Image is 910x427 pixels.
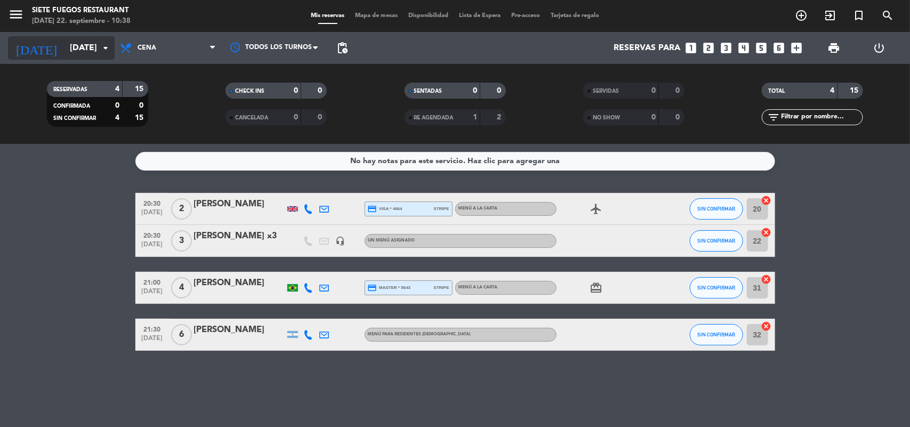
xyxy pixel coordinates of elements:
div: [DATE] 22. septiembre - 10:38 [32,16,131,27]
span: Cena [138,44,156,52]
i: looks_5 [755,41,769,55]
div: [PERSON_NAME] [194,197,285,211]
div: No hay notas para este servicio. Haz clic para agregar una [350,155,560,167]
span: Menú a la carta [458,285,498,289]
strong: 4 [115,114,119,122]
span: 6 [171,324,192,345]
i: arrow_drop_down [99,42,112,54]
span: Mapa de mesas [350,13,403,19]
i: looks_one [684,41,698,55]
span: Menú a la carta [458,206,498,211]
span: stripe [434,205,449,212]
span: print [827,42,840,54]
span: SIN CONFIRMAR [697,206,735,212]
i: cancel [761,321,772,332]
i: card_giftcard [590,281,603,294]
strong: 15 [135,114,146,122]
span: 21:30 [139,323,166,335]
span: SIN CONFIRMAR [53,116,96,121]
i: airplanemode_active [590,203,603,215]
strong: 0 [473,87,477,94]
span: 4 [171,277,192,299]
strong: 0 [651,87,656,94]
span: [DATE] [139,241,166,253]
strong: 0 [318,114,325,121]
i: filter_list [767,111,780,124]
i: looks_3 [720,41,734,55]
i: add_circle_outline [795,9,808,22]
strong: 0 [497,87,503,94]
span: Mis reservas [305,13,350,19]
button: SIN CONFIRMAR [690,230,743,252]
i: turned_in_not [852,9,865,22]
strong: 0 [675,114,682,121]
span: [DATE] [139,209,166,221]
i: menu [8,6,24,22]
span: 21:00 [139,276,166,288]
i: looks_two [702,41,716,55]
button: SIN CONFIRMAR [690,277,743,299]
span: master * 5643 [368,283,411,293]
i: cancel [761,274,772,285]
strong: 15 [135,85,146,93]
i: credit_card [368,283,377,293]
strong: 0 [675,87,682,94]
span: Reservas para [614,43,681,53]
strong: 4 [115,85,119,93]
button: menu [8,6,24,26]
span: CANCELADA [235,115,268,120]
strong: 0 [651,114,656,121]
span: 20:30 [139,197,166,209]
span: stripe [434,284,449,291]
strong: 0 [318,87,325,94]
span: CHECK INS [235,88,264,94]
div: [PERSON_NAME] [194,276,285,290]
span: SERVIDAS [593,88,619,94]
span: [DATE] [139,335,166,347]
i: power_settings_new [873,42,885,54]
strong: 4 [831,87,835,94]
span: Disponibilidad [403,13,454,19]
i: [DATE] [8,36,65,60]
i: cancel [761,227,772,238]
span: Menú para Residentes [DEMOGRAPHIC_DATA] [368,332,471,336]
strong: 0 [294,87,298,94]
span: SIN CONFIRMAR [697,332,735,337]
span: 20:30 [139,229,166,241]
span: RE AGENDADA [414,115,454,120]
span: SIN CONFIRMAR [697,285,735,291]
span: visa * 4664 [368,204,402,214]
span: pending_actions [336,42,349,54]
div: Siete Fuegos Restaurant [32,5,131,16]
span: CONFIRMADA [53,103,90,109]
span: TOTAL [768,88,785,94]
strong: 15 [850,87,861,94]
span: Sin menú asignado [368,238,415,243]
i: exit_to_app [824,9,836,22]
i: credit_card [368,204,377,214]
i: cancel [761,195,772,206]
span: Tarjetas de regalo [545,13,605,19]
span: Pre-acceso [506,13,545,19]
i: add_box [790,41,804,55]
button: SIN CONFIRMAR [690,198,743,220]
div: LOG OUT [857,32,902,64]
button: SIN CONFIRMAR [690,324,743,345]
strong: 0 [139,102,146,109]
i: search [881,9,894,22]
span: RESERVADAS [53,87,87,92]
strong: 1 [473,114,477,121]
strong: 0 [115,102,119,109]
span: 3 [171,230,192,252]
strong: 0 [294,114,298,121]
span: SENTADAS [414,88,442,94]
span: NO SHOW [593,115,620,120]
i: headset_mic [336,236,345,246]
strong: 2 [497,114,503,121]
i: looks_4 [737,41,751,55]
span: SIN CONFIRMAR [697,238,735,244]
span: Lista de Espera [454,13,506,19]
div: [PERSON_NAME] [194,323,285,337]
span: [DATE] [139,288,166,300]
div: [PERSON_NAME] x3 [194,229,285,243]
